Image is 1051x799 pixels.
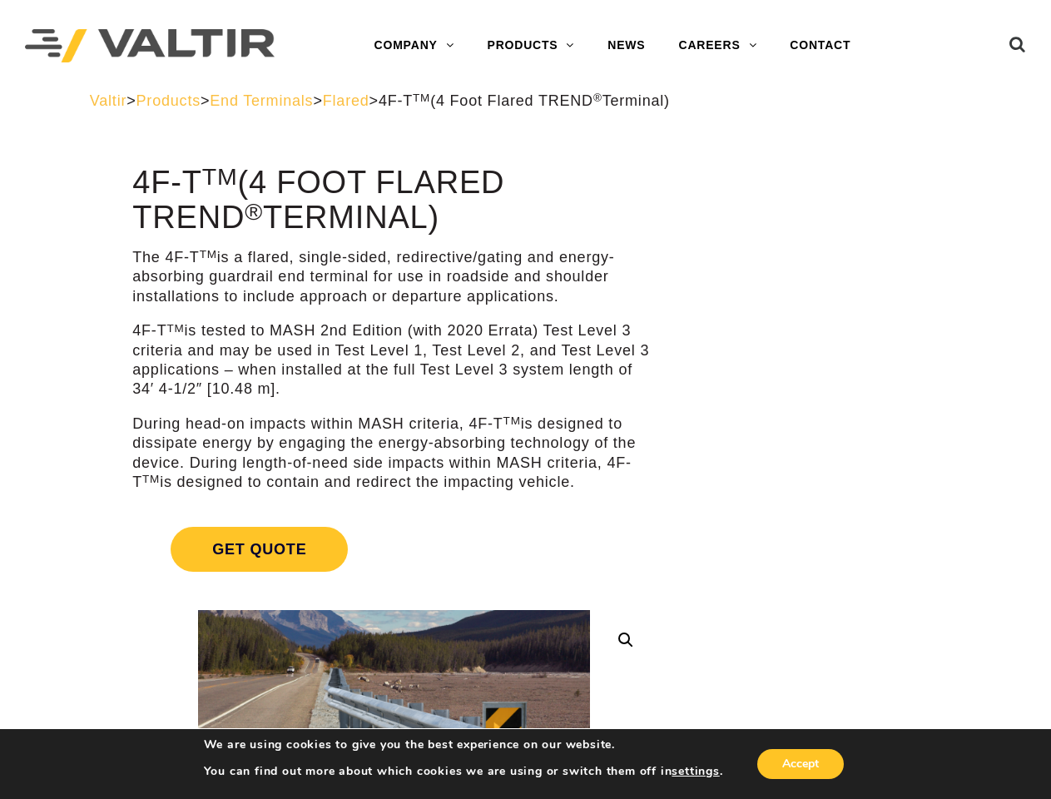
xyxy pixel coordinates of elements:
[132,321,656,399] p: 4F-T is tested to MASH 2nd Edition (with 2020 Errata) Test Level 3 criteria and may be used in Te...
[210,92,313,109] a: End Terminals
[132,248,656,306] p: The 4F-T is a flared, single-sided, redirective/gating and energy-absorbing guardrail end termina...
[171,527,348,572] span: Get Quote
[204,764,723,779] p: You can find out more about which cookies we are using or switch them off in .
[25,29,275,63] img: Valtir
[662,29,773,62] a: CAREERS
[204,737,723,752] p: We are using cookies to give you the best experience on our website.
[757,749,844,779] button: Accept
[90,92,126,109] a: Valtir
[379,92,670,109] span: 4F-T (4 Foot Flared TREND Terminal)
[773,29,867,62] a: CONTACT
[142,473,160,485] sup: TM
[132,414,656,493] p: During head-on impacts within MASH criteria, 4F-T is designed to dissipate energy by engaging the...
[200,248,217,261] sup: TM
[503,414,521,427] sup: TM
[358,29,471,62] a: COMPANY
[166,322,184,335] sup: TM
[591,29,662,62] a: NEWS
[471,29,592,62] a: PRODUCTS
[132,166,656,236] h1: 4F-T (4 Foot Flared TREND Terminal)
[323,92,369,109] a: Flared
[90,92,962,111] div: > > > >
[132,507,656,592] a: Get Quote
[202,163,238,190] sup: TM
[245,198,263,225] sup: ®
[136,92,201,109] a: Products
[593,92,602,104] sup: ®
[672,764,719,779] button: settings
[413,92,430,104] sup: TM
